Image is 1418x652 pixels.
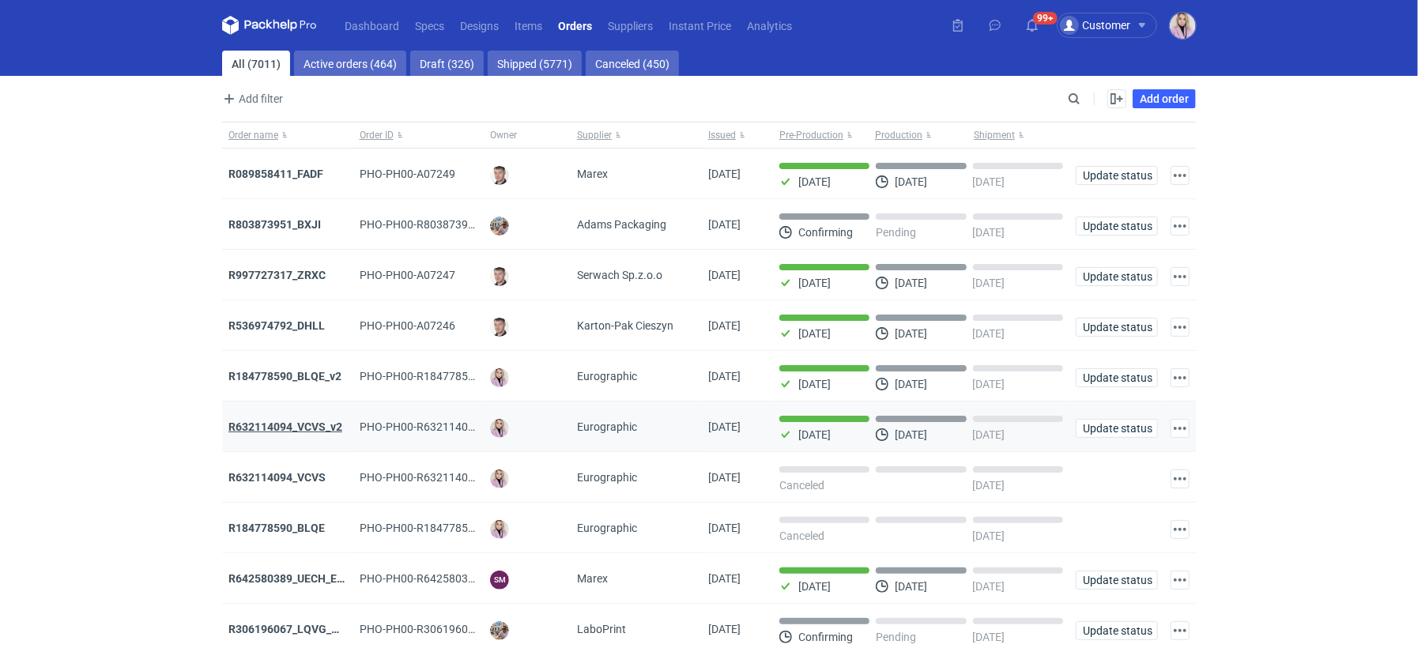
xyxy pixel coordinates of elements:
[798,327,831,340] p: [DATE]
[294,51,406,76] a: Active orders (464)
[739,16,800,35] a: Analytics
[228,319,325,332] a: R536974792_DHLL
[1133,89,1196,108] a: Add order
[1171,621,1190,640] button: Actions
[876,631,916,643] p: Pending
[353,122,485,148] button: Order ID
[779,129,843,141] span: Pre-Production
[577,129,612,141] span: Supplier
[895,428,927,441] p: [DATE]
[1057,13,1170,38] button: Customer
[895,378,927,390] p: [DATE]
[577,368,637,384] span: Eurographic
[798,226,853,239] p: Confirming
[708,319,741,332] span: 18/09/2025
[1076,621,1158,640] button: Update status
[708,572,741,585] span: 18/09/2025
[973,580,1005,593] p: [DATE]
[507,16,550,35] a: Items
[228,471,326,484] strong: R632114094_VCVS
[360,319,455,332] span: PHO-PH00-A07246
[1083,322,1151,333] span: Update status
[228,522,325,534] a: R184778590_BLQE
[1060,16,1130,35] div: Customer
[973,428,1005,441] p: [DATE]
[798,580,831,593] p: [DATE]
[1171,267,1190,286] button: Actions
[895,327,927,340] p: [DATE]
[973,631,1005,643] p: [DATE]
[708,522,741,534] span: 18/09/2025
[798,277,831,289] p: [DATE]
[1171,368,1190,387] button: Actions
[228,129,278,141] span: Order name
[661,16,739,35] a: Instant Price
[971,122,1069,148] button: Shipment
[222,51,290,76] a: All (7011)
[1083,271,1151,282] span: Update status
[1083,372,1151,383] span: Update status
[1076,419,1158,438] button: Update status
[708,471,741,484] span: 18/09/2025
[577,318,673,334] span: Karton-Pak Cieszyn
[222,16,317,35] svg: Packhelp Pro
[798,378,831,390] p: [DATE]
[1076,318,1158,337] button: Update status
[228,370,341,383] a: R184778590_BLQE_v2
[490,129,517,141] span: Owner
[220,89,283,108] span: Add filter
[577,520,637,536] span: Eurographic
[1076,571,1158,590] button: Update status
[798,631,853,643] p: Confirming
[490,267,509,286] img: Maciej Sikora
[1171,469,1190,488] button: Actions
[1076,166,1158,185] button: Update status
[490,621,509,640] img: Michał Palasek
[490,469,509,488] img: Klaudia Wiśniewska
[1020,13,1045,38] button: 99+
[571,149,702,199] div: Marex
[407,16,452,35] a: Specs
[1171,166,1190,185] button: Actions
[228,420,342,433] a: R632114094_VCVS_v2
[798,175,831,188] p: [DATE]
[360,420,531,433] span: PHO-PH00-R632114094_VCVS_V2
[452,16,507,35] a: Designs
[490,217,509,236] img: Michał Palasek
[1083,170,1151,181] span: Update status
[973,530,1005,542] p: [DATE]
[895,175,927,188] p: [DATE]
[360,129,394,141] span: Order ID
[1083,575,1151,586] span: Update status
[577,419,637,435] span: Eurographic
[219,89,284,108] button: Add filter
[702,122,773,148] button: Issued
[1171,571,1190,590] button: Actions
[708,370,741,383] span: 18/09/2025
[571,122,702,148] button: Supplier
[974,129,1015,141] span: Shipment
[1170,13,1196,39] img: Klaudia Wiśniewska
[1065,89,1115,108] input: Search
[1171,520,1190,539] button: Actions
[228,623,362,635] a: R306196067_LQVG_GRNO
[1171,318,1190,337] button: Actions
[228,168,323,180] a: R089858411_FADF
[708,168,741,180] span: 18/09/2025
[1083,625,1151,636] span: Update status
[410,51,484,76] a: Draft (326)
[571,300,702,351] div: Karton-Pak Cieszyn
[571,452,702,503] div: Eurographic
[228,269,326,281] a: R997727317_ZRXC
[872,122,971,148] button: Production
[571,503,702,553] div: Eurographic
[1171,217,1190,236] button: Actions
[228,572,356,585] a: R642580389_UECH_ESJL
[490,368,509,387] img: Klaudia Wiśniewska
